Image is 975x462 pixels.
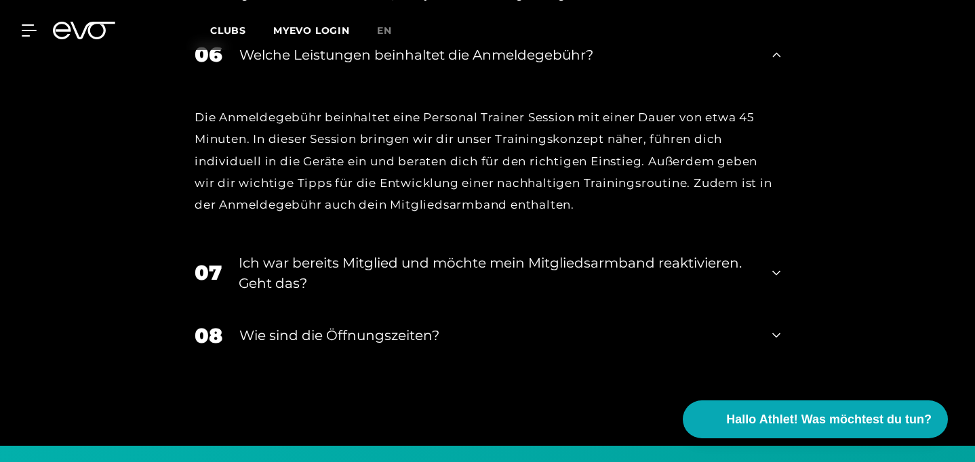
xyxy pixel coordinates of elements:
[239,253,755,293] div: Ich war bereits Mitglied und möchte mein Mitgliedsarmband reaktivieren. Geht das?
[377,24,392,37] span: en
[377,23,408,39] a: en
[210,24,273,37] a: Clubs
[195,106,780,215] div: Die Anmeldegebühr beinhaltet eine Personal Trainer Session mit einer Dauer von etwa 45 Minuten. I...
[683,400,948,438] button: Hallo Athlet! Was möchtest du tun?
[210,24,246,37] span: Clubs
[195,320,222,351] div: 08
[726,411,932,429] span: Hallo Athlet! Was möchtest du tun?
[273,24,350,37] a: MYEVO LOGIN
[195,257,222,288] div: 07
[239,325,755,345] div: Wie sind die Öffnungszeiten?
